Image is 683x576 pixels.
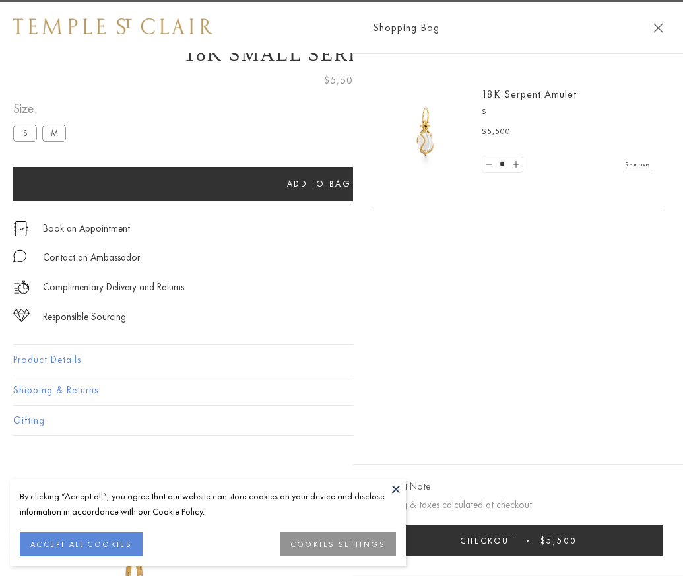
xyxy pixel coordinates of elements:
[42,125,66,141] label: M
[482,106,650,119] p: S
[43,249,140,266] div: Contact an Ambassador
[13,249,26,263] img: MessageIcon-01_2.svg
[482,156,496,173] a: Set quantity to 0
[509,156,522,173] a: Set quantity to 2
[386,92,465,172] img: P51836-E11SERPPV
[13,279,30,296] img: icon_delivery.svg
[13,309,30,322] img: icon_sourcing.svg
[373,525,663,556] button: Checkout $5,500
[13,375,670,405] button: Shipping & Returns
[373,497,663,513] p: Shipping & taxes calculated at checkout
[324,72,360,89] span: $5,500
[13,167,625,201] button: Add to bag
[13,345,670,375] button: Product Details
[43,309,126,325] div: Responsible Sourcing
[20,489,396,519] div: By clicking “Accept all”, you agree that our website can store cookies on your device and disclos...
[20,532,143,556] button: ACCEPT ALL COOKIES
[280,532,396,556] button: COOKIES SETTINGS
[287,178,352,189] span: Add to bag
[13,43,670,65] h1: 18K Small Serpent Amulet
[43,221,130,236] a: Book an Appointment
[13,221,29,236] img: icon_appointment.svg
[13,18,212,34] img: Temple St. Clair
[373,478,430,495] button: Add Gift Note
[13,125,37,141] label: S
[482,125,511,139] span: $5,500
[373,19,439,36] span: Shopping Bag
[482,87,577,101] a: 18K Serpent Amulet
[653,23,663,33] button: Close Shopping Bag
[13,406,670,435] button: Gifting
[13,98,71,119] span: Size:
[625,157,650,172] a: Remove
[43,279,184,296] p: Complimentary Delivery and Returns
[540,535,577,546] span: $5,500
[460,535,515,546] span: Checkout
